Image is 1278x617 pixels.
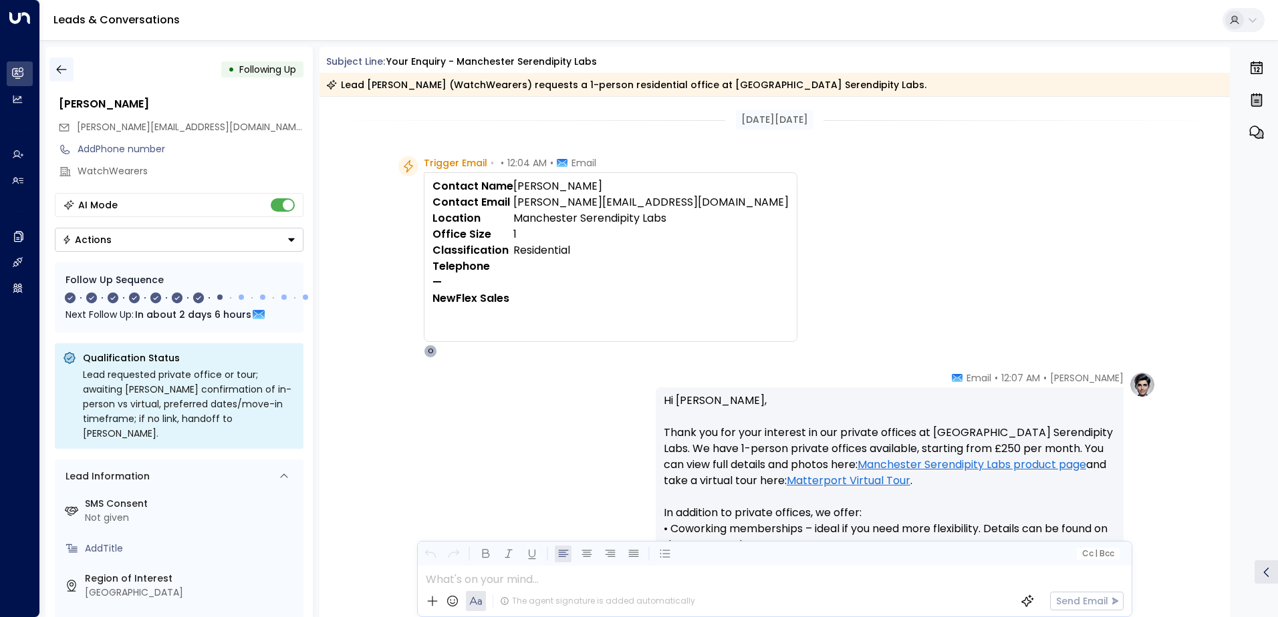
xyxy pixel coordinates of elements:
div: Follow Up Sequence [66,273,293,287]
img: profile-logo.png [1129,371,1156,398]
td: Manchester Serendipity Labs [513,210,789,226]
div: [PERSON_NAME] [59,96,303,112]
td: Residential [513,242,789,258]
div: AddTitle [85,542,298,556]
strong: Office Size [432,226,491,242]
span: • [501,156,504,170]
span: Cc Bcc [1081,549,1114,558]
td: [PERSON_NAME] [513,178,789,194]
span: In about 2 days 6 hours [135,307,251,322]
strong: Telephone [432,258,490,274]
strong: — [432,274,442,290]
div: • [228,57,235,81]
span: • [550,156,553,170]
div: Next Follow Up: [66,307,293,322]
label: SMS Consent [85,497,298,511]
strong: NewFlex Sales [432,290,509,306]
a: Manchester Serendipity Labs product page [858,457,1086,473]
span: Trigger Email [424,156,487,170]
a: Matterport Virtual Tour [787,473,910,489]
span: laurence@watchwearers.com [77,120,303,134]
div: [GEOGRAPHIC_DATA] [85,586,298,600]
div: WatchWearers [78,164,303,178]
td: [PERSON_NAME][EMAIL_ADDRESS][DOMAIN_NAME] [513,194,789,210]
strong: Contact Name [432,178,513,194]
div: Not given [85,511,298,525]
div: AddPhone number [78,142,303,156]
span: Following Up [239,63,296,76]
div: Lead Information [61,469,150,483]
div: Button group with a nested menu [55,228,303,252]
span: 12:07 AM [1001,371,1040,385]
div: AI Mode [78,198,118,212]
div: Lead requested private office or tour; awaiting [PERSON_NAME] confirmation of in-person vs virtua... [83,367,295,441]
div: [DATE][DATE] [736,110,813,130]
span: Email [967,371,991,385]
span: 12:04 AM [507,156,547,170]
span: • [995,371,998,385]
button: Undo [422,546,438,562]
span: Email [571,156,596,170]
span: [PERSON_NAME][EMAIL_ADDRESS][DOMAIN_NAME] [77,120,305,134]
button: Actions [55,228,303,252]
span: • [1043,371,1047,385]
strong: Classification [432,242,509,258]
a: Leads & Conversations [53,12,180,27]
span: • [491,156,494,170]
div: Actions [62,234,112,246]
div: Your enquiry - Manchester Serendipity Labs [386,55,597,69]
div: Lead [PERSON_NAME] (WatchWearers) requests a 1-person residential office at [GEOGRAPHIC_DATA] Ser... [326,78,926,91]
td: 1 [513,226,789,242]
label: Region of Interest [85,572,298,586]
div: O [424,345,437,358]
p: Qualification Status [83,351,295,365]
span: | [1095,549,1098,558]
strong: Contact Email [432,194,510,210]
button: Redo [445,546,462,562]
strong: Location [432,210,481,226]
button: Cc|Bcc [1076,548,1119,560]
span: [PERSON_NAME] [1050,371,1124,385]
div: The agent signature is added automatically [500,595,695,607]
span: Subject Line: [326,55,385,68]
